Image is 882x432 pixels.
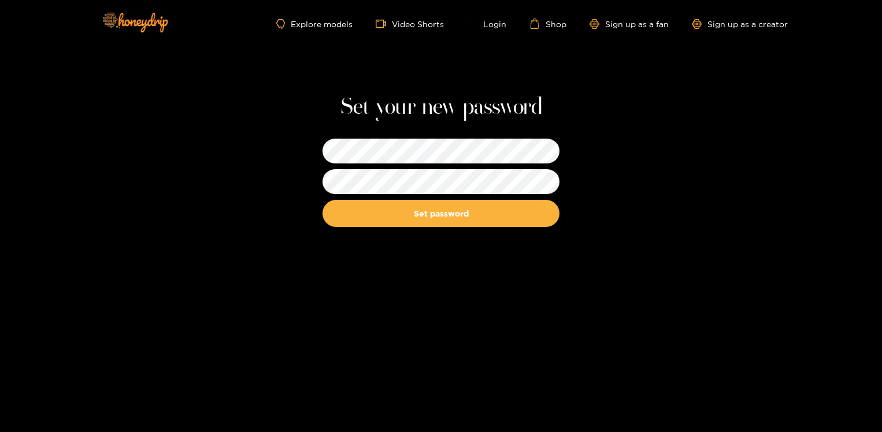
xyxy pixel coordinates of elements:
a: Sign up as a fan [590,19,669,29]
a: Sign up as a creator [692,19,788,29]
button: Set password [323,200,559,227]
a: Explore models [276,19,353,29]
span: video-camera [376,18,392,29]
a: Video Shorts [376,18,444,29]
a: Login [467,18,506,29]
h1: Set your new password [323,94,559,121]
a: Shop [529,18,566,29]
